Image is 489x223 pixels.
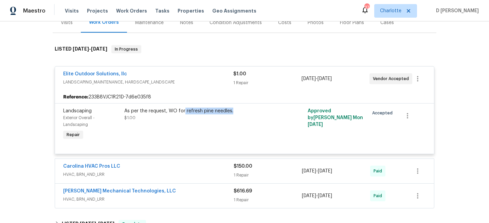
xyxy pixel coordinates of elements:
[63,94,88,100] b: Reference:
[372,110,395,116] span: Accepted
[64,131,83,138] span: Repair
[124,116,135,120] span: $1.00
[135,19,164,26] div: Maintenance
[55,45,107,53] h6: LISTED
[433,7,479,14] span: D [PERSON_NAME]
[55,91,434,103] div: 233B8VJC1R21D-7d6e035f8
[61,19,73,26] div: Visits
[23,7,46,14] span: Maestro
[63,189,176,193] a: [PERSON_NAME] Mechanical Technologies, LLC
[308,19,324,26] div: Photos
[63,196,234,203] span: HVAC, BRN_AND_LRR
[340,19,364,26] div: Floor Plans
[73,47,107,51] span: -
[302,192,332,199] span: -
[373,75,412,82] span: Vendor Accepted
[302,193,316,198] span: [DATE]
[91,47,107,51] span: [DATE]
[233,79,301,86] div: 1 Repair
[278,19,291,26] div: Costs
[233,72,246,76] span: $1.00
[53,38,436,60] div: LISTED [DATE]-[DATE]In Progress
[234,164,252,169] span: $150.00
[234,197,302,203] div: 1 Repair
[234,172,302,179] div: 1 Repair
[73,47,89,51] span: [DATE]
[308,122,323,127] span: [DATE]
[63,72,127,76] a: Elite Outdoor Solutions, llc
[302,75,332,82] span: -
[124,108,273,114] div: As per the request, WO for refresh pine needles.
[178,7,204,14] span: Properties
[65,7,79,14] span: Visits
[116,7,147,14] span: Work Orders
[374,168,385,174] span: Paid
[180,19,193,26] div: Notes
[318,169,332,173] span: [DATE]
[212,7,256,14] span: Geo Assignments
[234,189,252,193] span: $616.69
[308,109,363,127] span: Approved by [PERSON_NAME] M on
[63,116,95,127] span: Exterior Overall - Landscaping
[302,169,316,173] span: [DATE]
[318,76,332,81] span: [DATE]
[210,19,262,26] div: Condition Adjustments
[63,171,234,178] span: HVAC, BRN_AND_LRR
[63,79,233,86] span: LANDSCAPING_MAINTENANCE, HARDSCAPE_LANDSCAPE
[63,164,120,169] a: Carolina HVAC Pros LLC
[364,4,369,11] div: 37
[302,168,332,174] span: -
[89,19,119,26] div: Work Orders
[380,19,394,26] div: Cases
[302,76,316,81] span: [DATE]
[318,193,332,198] span: [DATE]
[374,192,385,199] span: Paid
[63,109,92,113] span: Landscaping
[112,46,141,53] span: In Progress
[87,7,108,14] span: Projects
[380,7,401,14] span: Charlotte
[155,8,169,13] span: Tasks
